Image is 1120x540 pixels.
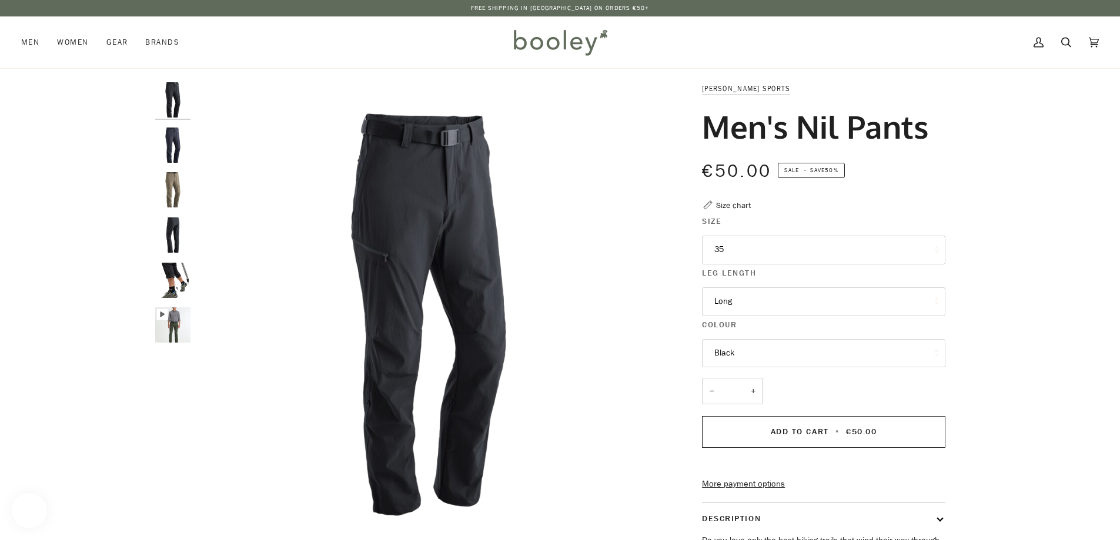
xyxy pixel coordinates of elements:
img: Maier Sports Men's Nil Pants Night Sky Coriander - Booley Galway [155,172,190,207]
span: €50.00 [702,159,771,183]
a: Brands [136,16,188,68]
span: Sale [784,166,799,175]
a: Men [21,16,48,68]
span: €50.00 [846,426,877,437]
span: • [832,426,843,437]
button: 35 [702,236,945,264]
span: Gear [106,36,128,48]
button: − [702,378,721,404]
span: Brands [145,36,179,48]
button: Description [702,503,945,534]
a: Women [48,16,97,68]
button: Long [702,287,945,316]
a: More payment options [702,478,945,491]
img: Maier Sports Men's Nil Pants Night Sky - Booley Galway [155,128,190,163]
span: 50% [825,166,838,175]
img: Maier Sports Men's Nil Pants Black - Booley Galway [155,217,190,253]
span: Save [778,163,845,178]
span: Leg Length [702,267,756,279]
span: Add to Cart [771,426,829,437]
iframe: Button to open loyalty program pop-up [12,493,47,528]
span: Size [702,215,721,227]
input: Quantity [702,378,763,404]
button: Add to Cart • €50.00 [702,416,945,448]
a: Gear [98,16,137,68]
img: Maier Sports Men's Nil Pants Black - Booley Galway [155,82,190,118]
em: • [801,166,810,175]
button: Black [702,339,945,368]
span: Men [21,36,39,48]
div: Size chart [716,199,751,212]
p: Free Shipping in [GEOGRAPHIC_DATA] on Orders €50+ [471,4,650,13]
button: + [744,378,763,404]
span: Colour [702,318,737,331]
span: Women [57,36,88,48]
img: Maier Sports Men's Nil Pants Black - Booley Galway [155,263,190,298]
img: Men's Nil Pants [155,307,190,343]
img: Booley [509,25,611,59]
a: [PERSON_NAME] Sports [702,83,790,93]
h1: Men's Nil Pants [702,107,928,146]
